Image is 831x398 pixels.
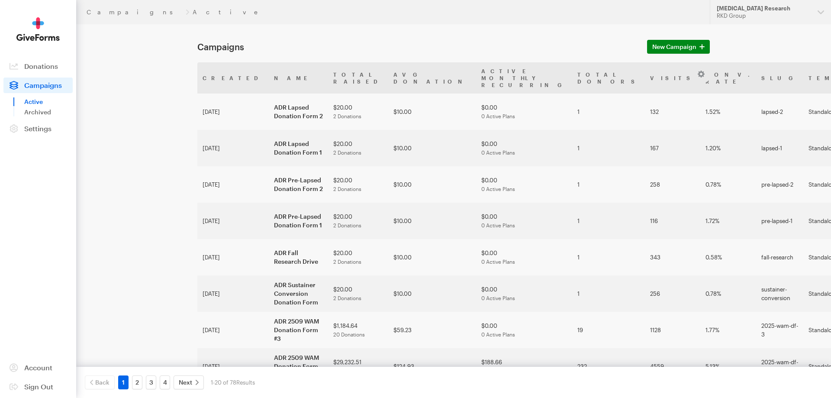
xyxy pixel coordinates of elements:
td: [DATE] [197,203,269,239]
span: Campaigns [24,81,62,89]
td: sustainer-conversion [756,275,803,312]
td: 116 [645,203,700,239]
span: 0 Active Plans [481,295,515,301]
td: ADR Sustainer Conversion Donation Form [269,275,328,312]
td: $20.00 [328,130,388,166]
td: 5.13% [700,348,756,385]
td: $188.66 [476,348,572,385]
td: $0.00 [476,94,572,130]
a: Campaigns [87,9,182,16]
td: 343 [645,239,700,275]
span: Sign Out [24,382,53,391]
td: [DATE] [197,312,269,348]
a: Donations [3,58,73,74]
a: Archived [24,107,73,117]
span: 0 Active Plans [481,222,515,228]
td: $0.00 [476,275,572,312]
span: 0 Active Plans [481,259,515,265]
td: $10.00 [388,239,476,275]
td: 1 [572,203,645,239]
a: Sign Out [3,379,73,395]
span: 2 Donations [333,149,361,155]
td: 19 [572,312,645,348]
span: New Campaign [652,42,696,52]
td: 2025-wam-df-2 [756,348,803,385]
td: $0.00 [476,166,572,203]
img: GiveForms [16,17,60,41]
td: 258 [645,166,700,203]
td: [DATE] [197,166,269,203]
td: [DATE] [197,130,269,166]
td: ADR Fall Research Drive [269,239,328,275]
th: Total Donors [572,62,645,94]
td: 1.52% [700,94,756,130]
th: Created [197,62,269,94]
a: Next [174,375,204,389]
td: ADR Pre-Lapsed Donation Form 2 [269,166,328,203]
td: $124.93 [388,348,476,385]
td: [DATE] [197,275,269,312]
td: 1 [572,94,645,130]
td: $10.00 [388,275,476,312]
a: 3 [146,375,156,389]
span: 2 Donations [333,113,361,119]
a: Active [24,97,73,107]
th: Active Monthly Recurring [476,62,572,94]
td: 4559 [645,348,700,385]
span: Settings [24,124,52,133]
td: ADR Pre-Lapsed Donation Form 1 [269,203,328,239]
a: 4 [160,375,170,389]
span: 20 Donations [333,331,365,337]
td: lapsed-2 [756,94,803,130]
td: $0.00 [476,239,572,275]
a: 2 [132,375,142,389]
td: $10.00 [388,130,476,166]
a: Campaigns [3,78,73,93]
span: 2 Donations [333,295,361,301]
td: $20.00 [328,94,388,130]
th: Total Raised [328,62,388,94]
span: 0 Active Plans [481,113,515,119]
a: Settings [3,121,73,136]
span: Account [24,363,52,372]
td: 1.77% [700,312,756,348]
div: [MEDICAL_DATA] Research [717,5,811,12]
td: 0.58% [700,239,756,275]
td: ADR 2509 WAM Donation Form #2 [269,348,328,385]
td: 1 [572,130,645,166]
td: $20.00 [328,275,388,312]
td: 1 [572,275,645,312]
td: $0.00 [476,130,572,166]
td: [DATE] [197,239,269,275]
td: $20.00 [328,166,388,203]
span: 2 Donations [333,222,361,228]
td: $10.00 [388,94,476,130]
td: 132 [645,94,700,130]
td: 0.78% [700,275,756,312]
td: $20.00 [328,239,388,275]
td: 256 [645,275,700,312]
th: Conv. Rate [700,62,756,94]
span: Donations [24,62,58,70]
a: New Campaign [647,40,710,54]
td: $0.00 [476,203,572,239]
td: $1,184.64 [328,312,388,348]
td: 1 [572,239,645,275]
td: ADR 2509 WAM Donation Form #3 [269,312,328,348]
td: ADR Lapsed Donation Form 2 [269,94,328,130]
div: 1-20 of 78 [211,375,255,389]
span: Results [236,379,255,386]
td: 167 [645,130,700,166]
td: $10.00 [388,166,476,203]
td: pre-lapsed-1 [756,203,803,239]
h1: Campaigns [197,42,637,52]
th: Avg Donation [388,62,476,94]
span: 2 Donations [333,259,361,265]
span: 0 Active Plans [481,186,515,192]
span: 0 Active Plans [481,149,515,155]
td: 1.20% [700,130,756,166]
div: RKD Group [717,12,811,19]
td: 232 [572,348,645,385]
td: $59.23 [388,312,476,348]
td: [DATE] [197,348,269,385]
